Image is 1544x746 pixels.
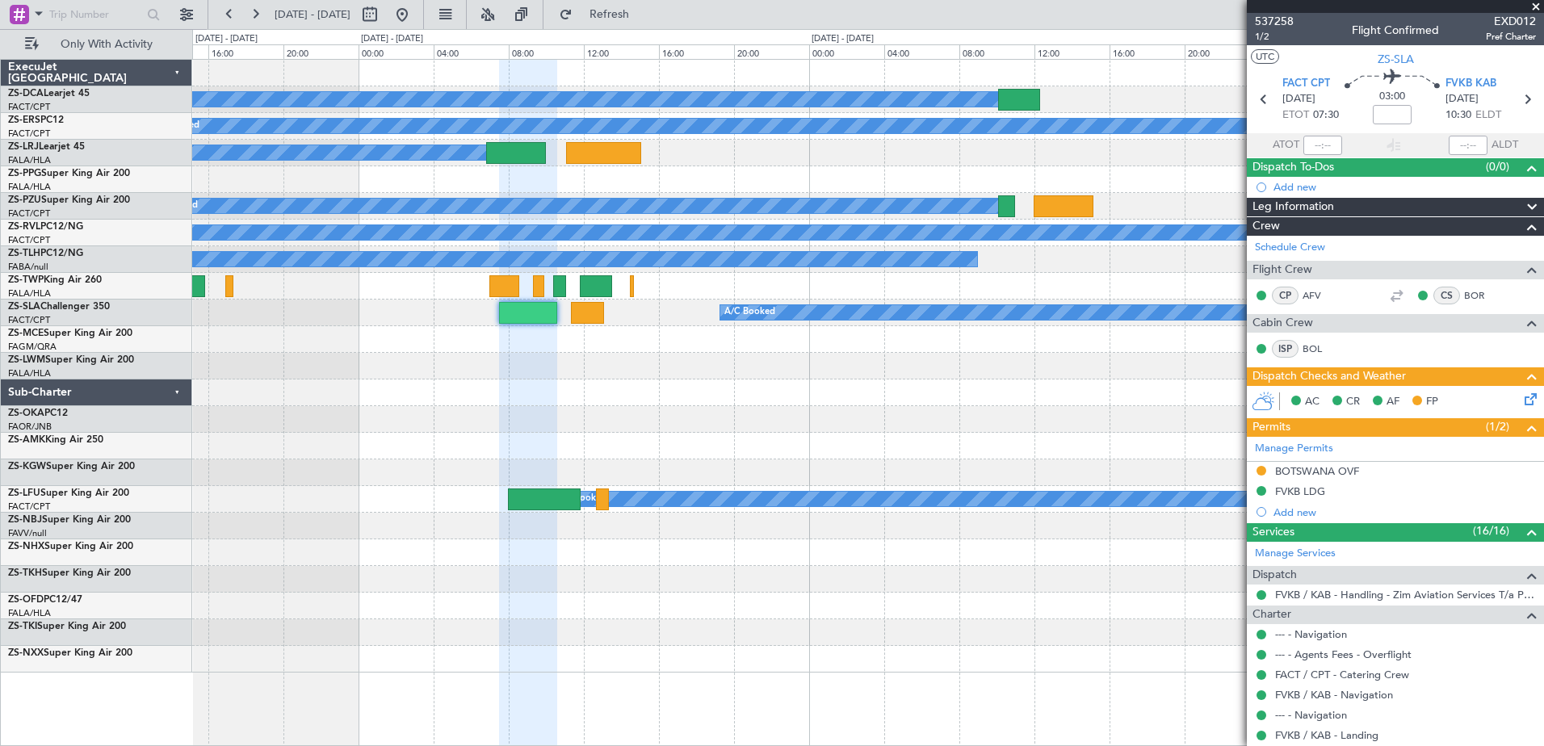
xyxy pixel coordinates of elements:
span: ZS-LRJ [8,142,39,152]
a: ZS-OKAPC12 [8,409,68,418]
span: Leg Information [1252,198,1334,216]
a: ZS-OFDPC12/47 [8,595,82,605]
span: FACT CPT [1282,76,1330,92]
span: ZS-TLH [8,249,40,258]
div: 20:00 [1185,44,1260,59]
a: ZS-AMKKing Air 250 [8,435,103,445]
span: Services [1252,523,1294,542]
span: Dispatch [1252,566,1297,585]
span: ZS-NHX [8,542,44,551]
div: [DATE] - [DATE] [361,32,423,46]
span: ZS-NXX [8,648,44,658]
span: ZS-NBJ [8,515,42,525]
span: ZS-LWM [8,355,45,365]
span: AF [1387,394,1399,410]
input: Trip Number [49,2,142,27]
a: FAOR/JNB [8,421,52,433]
a: FALA/HLA [8,287,51,300]
span: ZS-TWP [8,275,44,285]
a: FACT/CPT [8,234,50,246]
div: [DATE] - [DATE] [195,32,258,46]
a: --- - Navigation [1275,627,1347,641]
span: (16/16) [1473,522,1509,539]
button: Refresh [552,2,648,27]
span: FVKB KAB [1445,76,1496,92]
a: BOL [1303,342,1339,356]
span: 03:00 [1379,89,1405,105]
a: FAVV/null [8,527,47,539]
span: Flight Crew [1252,261,1312,279]
a: ZS-NBJSuper King Air 200 [8,515,131,525]
span: Charter [1252,606,1291,624]
span: ALDT [1492,137,1518,153]
span: ZS-TKI [8,622,37,631]
span: ZS-RVL [8,222,40,232]
span: ZS-LFU [8,488,40,498]
div: A/C Booked [724,300,775,325]
div: 04:00 [434,44,509,59]
span: Crew [1252,217,1280,236]
a: ZS-MCESuper King Air 200 [8,329,132,338]
a: ZS-TWPKing Air 260 [8,275,102,285]
div: 00:00 [809,44,884,59]
div: 16:00 [659,44,734,59]
span: ZS-PZU [8,195,41,205]
a: FALA/HLA [8,181,51,193]
span: Permits [1252,418,1290,437]
span: ZS-AMK [8,435,45,445]
div: Add new [1273,505,1536,519]
span: Dispatch Checks and Weather [1252,367,1406,386]
span: Pref Charter [1486,30,1536,44]
div: 16:00 [1110,44,1185,59]
button: Only With Activity [18,31,175,57]
div: 08:00 [509,44,584,59]
span: Refresh [576,9,644,20]
a: FACT/CPT [8,101,50,113]
a: FALA/HLA [8,367,51,379]
div: 20:00 [283,44,359,59]
div: 16:00 [208,44,283,59]
span: [DATE] [1282,91,1315,107]
span: EXD012 [1486,13,1536,30]
a: FVKB / KAB - Landing [1275,728,1378,742]
span: ZS-TKH [8,568,42,578]
a: --- - Agents Fees - Overflight [1275,648,1412,661]
a: AFV [1303,288,1339,303]
span: FP [1426,394,1438,410]
span: ZS-KGW [8,462,46,471]
span: AC [1305,394,1320,410]
a: ZS-TKISuper King Air 200 [8,622,126,631]
span: (0/0) [1486,158,1509,175]
div: CP [1272,287,1299,304]
input: --:-- [1303,136,1342,155]
div: BOTSWANA OVF [1275,464,1359,478]
div: Flight Confirmed [1352,22,1439,39]
span: (1/2) [1486,418,1509,435]
a: FVKB / KAB - Navigation [1275,688,1393,702]
a: FAGM/QRA [8,341,57,353]
span: ATOT [1273,137,1299,153]
span: ETOT [1282,107,1309,124]
a: ZS-LRJLearjet 45 [8,142,85,152]
div: 20:00 [734,44,809,59]
a: ZS-ERSPC12 [8,115,64,125]
a: ZS-NXXSuper King Air 200 [8,648,132,658]
a: FALA/HLA [8,154,51,166]
a: ZS-TLHPC12/NG [8,249,83,258]
a: ZS-PZUSuper King Air 200 [8,195,130,205]
span: Cabin Crew [1252,314,1313,333]
span: [DATE] [1445,91,1479,107]
span: 10:30 [1445,107,1471,124]
span: ELDT [1475,107,1501,124]
a: ZS-TKHSuper King Air 200 [8,568,131,578]
div: A/C Booked [556,487,606,511]
a: Manage Services [1255,546,1336,562]
div: 04:00 [884,44,959,59]
a: ZS-PPGSuper King Air 200 [8,169,130,178]
span: Dispatch To-Dos [1252,158,1334,177]
span: 1/2 [1255,30,1294,44]
div: 00:00 [359,44,434,59]
a: ZS-NHXSuper King Air 200 [8,542,133,551]
span: [DATE] - [DATE] [275,7,350,22]
span: CR [1346,394,1360,410]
